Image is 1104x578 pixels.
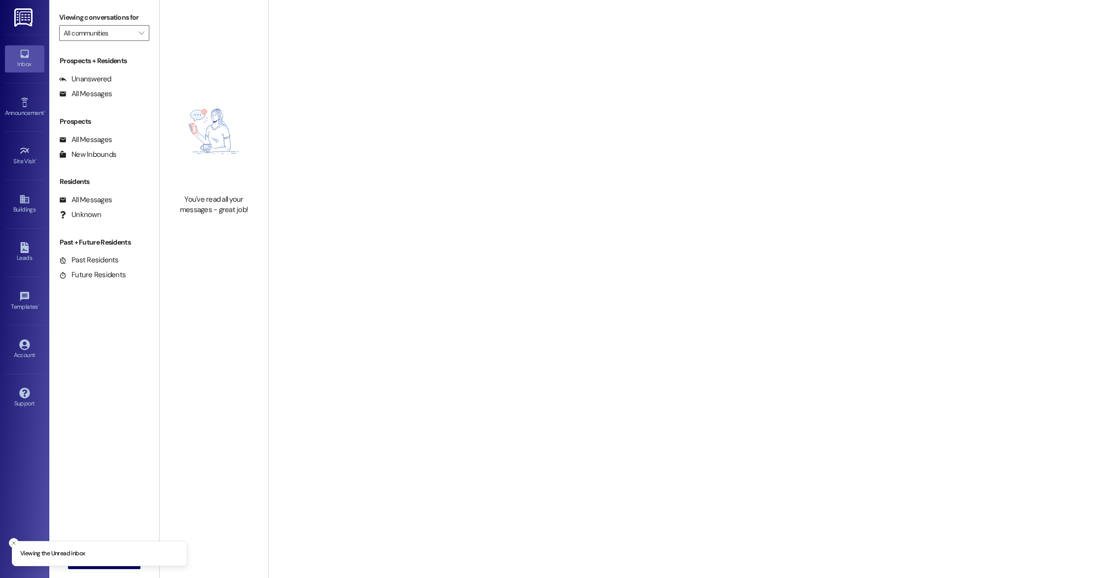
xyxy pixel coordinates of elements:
[49,116,159,127] div: Prospects
[59,210,101,220] div: Unknown
[14,8,34,27] img: ResiDesk Logo
[38,302,39,309] span: •
[49,237,159,248] div: Past + Future Residents
[20,549,85,558] p: Viewing the Unread inbox
[64,25,134,41] input: All communities
[59,74,111,84] div: Unanswered
[171,73,257,189] img: empty-state
[5,45,44,72] a: Inbox
[59,195,112,205] div: All Messages
[59,10,149,25] label: Viewing conversations for
[35,156,37,163] span: •
[5,385,44,411] a: Support
[138,29,144,37] i: 
[59,270,126,280] div: Future Residents
[5,239,44,266] a: Leads
[59,89,112,99] div: All Messages
[49,56,159,66] div: Prospects + Residents
[49,177,159,187] div: Residents
[59,255,119,265] div: Past Residents
[59,135,112,145] div: All Messages
[59,149,116,160] div: New Inbounds
[5,336,44,363] a: Account
[44,108,45,115] span: •
[5,288,44,315] a: Templates •
[5,191,44,217] a: Buildings
[9,538,19,548] button: Close toast
[5,143,44,169] a: Site Visit •
[171,194,257,216] div: You've read all your messages - great job!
